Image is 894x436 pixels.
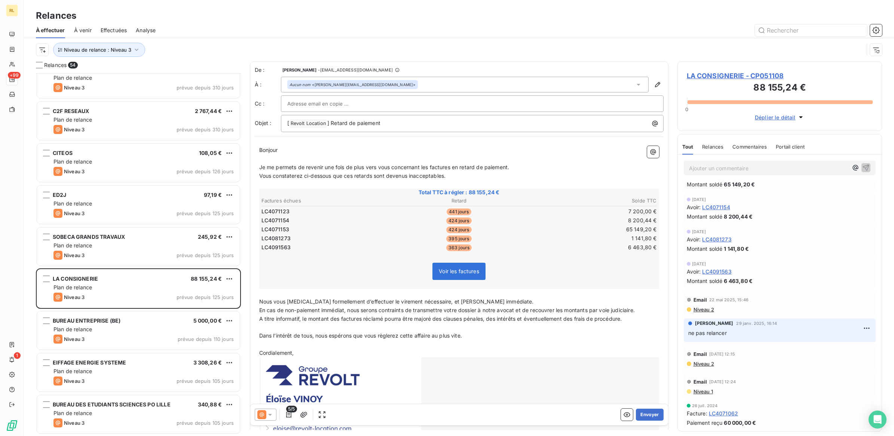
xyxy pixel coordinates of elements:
div: <[PERSON_NAME][EMAIL_ADDRESS][DOMAIN_NAME]> [290,82,416,87]
label: Cc : [255,100,281,107]
span: 26 juil. 2024 [692,403,718,408]
span: Tout [682,144,694,150]
span: Niveau 3 [64,126,85,132]
span: Dans l’intérêt de tous, nous espérons que vous règlerez cette affaire au plus vite. [259,332,462,339]
span: 424 jours [446,226,471,233]
span: 6 463,80 € [724,277,753,285]
span: Niveau 3 [64,210,85,216]
span: prévue depuis 105 jours [177,420,234,426]
td: 7 200,00 € [526,207,657,216]
label: À : [255,81,281,88]
span: [DATE] [692,229,706,234]
span: ] Retard de paiement [327,120,380,126]
div: Open Intercom Messenger [869,411,887,429]
span: 8 200,44 € [724,213,753,220]
span: CITEOS [53,150,73,156]
span: Effectuées [101,27,127,34]
span: Montant soldé [687,180,723,188]
span: prévue depuis 110 jours [178,336,234,342]
span: Portail client [776,144,805,150]
span: Plan de relance [53,368,92,374]
span: [DATE] 12:15 [709,352,735,356]
span: 1 141,80 € [724,245,749,253]
span: prévue depuis 126 jours [177,168,234,174]
span: LC4071154 [702,203,730,211]
span: 60 000,00 € [724,419,756,427]
span: [DATE] [692,197,706,202]
span: De : [255,66,281,74]
span: 340,88 € [198,401,222,408]
span: À effectuer [36,27,65,34]
span: Plan de relance [53,200,92,207]
span: Plan de relance [53,284,92,290]
span: Plan de relance [53,242,92,249]
span: ED2J [53,192,67,198]
span: Montant soldé [687,213,723,220]
span: 97,19 € [204,192,222,198]
span: LC4081273 [702,235,731,243]
span: Plan de relance [53,158,92,165]
button: Envoyer [636,409,663,421]
span: Commentaires [732,144,767,150]
span: LC4071123 [261,208,290,215]
span: Déplier le détail [755,113,796,121]
span: LA CONSIGNERIE [53,275,98,282]
td: 6 463,80 € [526,243,657,251]
span: LC4091563 [702,268,731,275]
span: Niveau 2 [693,361,714,367]
img: Logo LeanPay [6,420,18,432]
span: BUREAU DES ETUDIANTS SCIENCES PO LILLE [53,401,171,408]
span: Plan de relance [53,410,92,416]
span: SOBECA GRANDS TRAVAUX [53,234,125,240]
span: Plan de relance [53,326,92,332]
span: - [EMAIL_ADDRESS][DOMAIN_NAME] [318,68,392,72]
span: Email [694,379,707,385]
span: 0 [685,106,688,112]
span: Nous vous [MEDICAL_DATA] formellement d’effectuer le virement nécessaire, et [PERSON_NAME] immédi... [259,298,534,305]
span: Bonjour [259,147,278,153]
span: Niveau 1 [693,388,713,394]
span: Email [694,351,707,357]
span: EIFFAGE ENERGIE SYSTEME [53,359,126,366]
span: Revolt Location [290,119,327,128]
span: LC4081273 [261,235,291,242]
span: BUREAU ENTREPRISE (BE) [53,317,120,324]
span: Niveau 2 [693,307,714,312]
span: Relances [702,144,723,150]
span: 3 308,26 € [193,359,222,366]
span: Relances [44,61,67,69]
span: LC4071154 [261,217,289,224]
input: Adresse email en copie ... [287,98,368,109]
span: Avoir : [687,203,701,211]
div: grid [36,73,241,436]
span: [PERSON_NAME] [695,320,734,327]
span: Cordialement, [259,350,294,356]
span: 65 149,20 € [724,180,755,188]
span: Email [694,297,707,303]
span: [DATE] [692,262,706,266]
span: À venir [74,27,92,34]
span: Montant soldé [687,277,723,285]
span: prévue depuis 310 jours [177,126,234,132]
span: Niveau 3 [64,85,85,91]
span: 54 [68,62,77,68]
span: Plan de relance [53,74,92,81]
span: Niveau 3 [64,252,85,258]
span: Objet : [255,120,272,126]
span: Niveau 3 [64,168,85,174]
td: 1 141,80 € [526,234,657,243]
span: Niveau de relance : Niveau 3 [64,47,131,53]
span: Voir les factures [439,268,479,274]
th: Solde TTC [526,197,657,205]
span: C2F RESEAUX [53,108,89,114]
span: 5 000,00 € [193,317,222,324]
span: 363 jours [446,244,472,251]
span: 441 jours [447,208,471,215]
div: RL [6,4,18,16]
span: Avoir : [687,268,701,275]
span: Avoir : [687,235,701,243]
span: Total TTC à régler : 88 155,24 € [260,189,658,196]
span: 395 jours [446,235,471,242]
span: Analyse [136,27,156,34]
span: Niveau 3 [64,294,85,300]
